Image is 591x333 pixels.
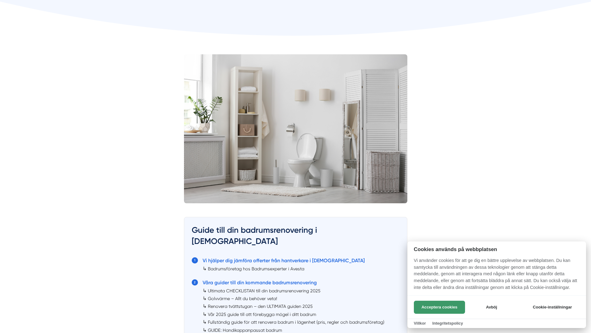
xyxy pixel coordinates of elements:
button: Avböj [467,301,516,314]
a: Villkor [414,321,426,326]
button: Acceptera cookies [414,301,465,314]
a: Integritetspolicy [432,321,463,326]
p: Vi använder cookies för att ge dig en bättre upplevelse av webbplatsen. Du kan samtycka till anvä... [407,257,586,295]
h2: Cookies används på webbplatsen [407,246,586,252]
button: Cookie-inställningar [525,301,580,314]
